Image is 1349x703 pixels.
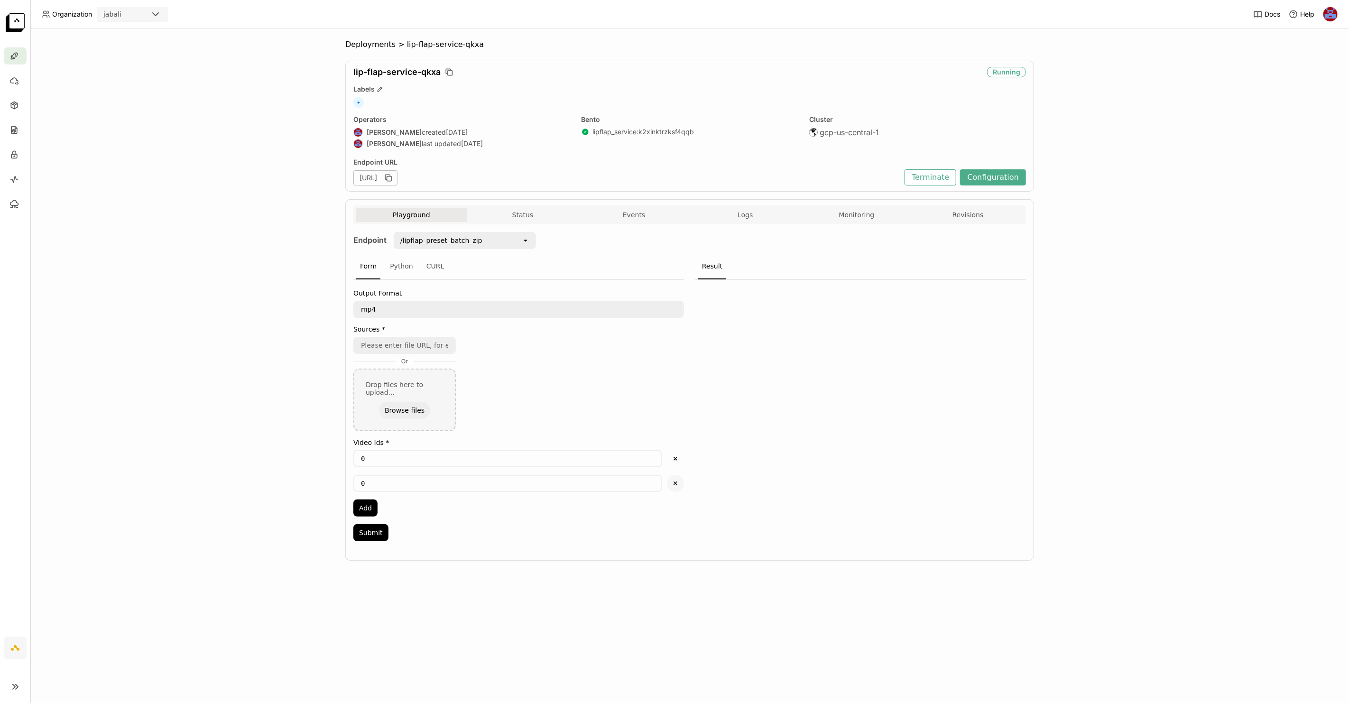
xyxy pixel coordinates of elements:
a: Docs [1253,9,1280,19]
div: last updated [353,139,570,148]
div: Endpoint URL [353,158,900,166]
div: [URL] [353,170,397,185]
button: Monitoring [801,208,913,222]
div: Python [386,254,417,279]
button: Revisions [912,208,1024,222]
label: Sources * [353,325,684,333]
span: > [396,40,407,49]
svg: open [522,237,529,244]
img: Jhonatan Oliveira [354,128,362,137]
label: Output Format [353,289,684,297]
input: Selected /lipflap_preset_batch_zip. [483,236,484,245]
strong: Endpoint [353,235,387,245]
input: Please enter file URL, for example: https://example.com/file_url [354,338,455,353]
span: + [353,97,364,108]
div: Cluster [809,115,1026,124]
textarea: mp4 [354,302,683,317]
div: Drop files here to upload... [366,381,444,396]
div: Operators [353,115,570,124]
button: Configuration [960,169,1026,185]
span: Organization [52,10,92,18]
nav: Breadcrumbs navigation [345,40,1034,49]
input: Selected jabali. [122,10,123,19]
div: jabali [103,9,121,19]
button: Playground [356,208,467,222]
span: lip-flap-service-qkxa [353,67,441,77]
div: Help [1289,9,1314,19]
span: [DATE] [446,128,468,137]
img: logo [6,13,25,32]
div: created [353,128,570,137]
div: Bento [582,115,798,124]
div: Labels [353,85,1026,93]
label: Video Ids * [353,439,684,446]
div: Running [987,67,1026,77]
div: CURL [423,254,448,279]
img: Jhonatan Oliveira [1323,7,1338,21]
svg: Delete [671,454,680,463]
span: Help [1300,10,1314,18]
div: Form [356,254,380,279]
button: Status [467,208,579,222]
span: [DATE] [461,139,483,148]
div: Result [698,254,726,279]
img: Jhonatan Oliveira [354,139,362,148]
button: Terminate [905,169,956,185]
span: Or [397,358,413,365]
span: Docs [1265,10,1280,18]
span: Deployments [345,40,396,49]
button: Events [578,208,690,222]
button: Browse files [379,402,430,419]
button: Submit [353,524,388,541]
span: gcp-us-central-1 [820,128,879,137]
button: Add [353,499,378,517]
strong: [PERSON_NAME] [367,139,422,148]
div: /lipflap_preset_batch_zip [400,236,482,245]
svg: Delete [671,479,680,488]
button: Logs [690,208,801,222]
strong: [PERSON_NAME] [367,128,422,137]
span: lip-flap-service-qkxa [407,40,484,49]
a: lipflap_service:k2xinktrzksf4qqb [593,128,694,136]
